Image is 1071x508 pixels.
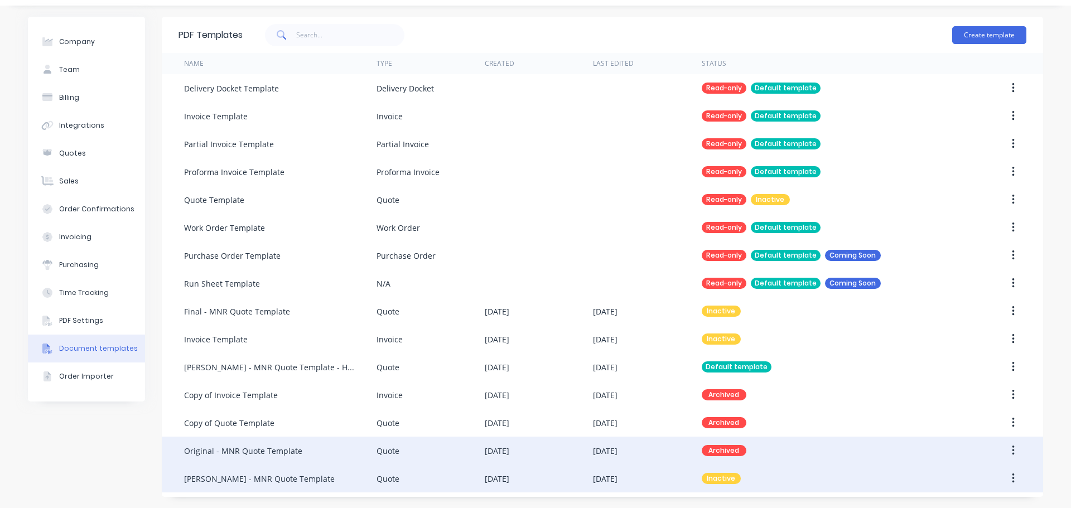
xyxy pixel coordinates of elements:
[593,306,617,317] div: [DATE]
[59,176,79,186] div: Sales
[59,204,134,214] div: Order Confirmations
[825,250,881,261] div: Coming Soon
[485,59,514,69] div: Created
[952,26,1026,44] button: Create template
[751,194,790,205] div: Inactive
[377,278,390,289] div: N/A
[377,333,403,345] div: Invoice
[184,83,279,94] div: Delivery Docket Template
[485,389,509,401] div: [DATE]
[59,37,95,47] div: Company
[377,110,403,122] div: Invoice
[702,445,746,456] div: Archived
[28,84,145,112] button: Billing
[593,417,617,429] div: [DATE]
[377,83,434,94] div: Delivery Docket
[59,288,109,298] div: Time Tracking
[702,222,746,233] div: Read-only
[184,278,260,289] div: Run Sheet Template
[593,59,634,69] div: Last Edited
[377,138,429,150] div: Partial Invoice
[184,445,302,457] div: Original - MNR Quote Template
[702,194,746,205] div: Read-only
[28,139,145,167] button: Quotes
[59,316,103,326] div: PDF Settings
[593,389,617,401] div: [DATE]
[377,222,420,234] div: Work Order
[485,473,509,485] div: [DATE]
[59,232,91,242] div: Invoicing
[184,333,248,345] div: Invoice Template
[377,250,436,262] div: Purchase Order
[751,166,821,177] div: Default template
[184,306,290,317] div: Final - MNR Quote Template
[702,59,726,69] div: Status
[184,250,281,262] div: Purchase Order Template
[28,195,145,223] button: Order Confirmations
[377,389,403,401] div: Invoice
[751,83,821,94] div: Default template
[59,148,86,158] div: Quotes
[59,120,104,130] div: Integrations
[702,389,746,400] div: Archived
[59,93,79,103] div: Billing
[702,417,746,428] div: Archived
[59,371,114,381] div: Order Importer
[28,335,145,362] button: Document templates
[751,250,821,261] div: Default template
[184,222,265,234] div: Work Order Template
[59,260,99,270] div: Purchasing
[377,417,399,429] div: Quote
[485,333,509,345] div: [DATE]
[377,445,399,457] div: Quote
[702,83,746,94] div: Read-only
[702,250,746,261] div: Read-only
[702,333,741,345] div: Inactive
[184,389,278,401] div: Copy of Invoice Template
[751,278,821,289] div: Default template
[377,306,399,317] div: Quote
[702,361,771,372] div: Default template
[702,473,741,484] div: Inactive
[28,112,145,139] button: Integrations
[184,166,284,178] div: Proforma Invoice Template
[702,110,746,122] div: Read-only
[702,138,746,149] div: Read-only
[702,306,741,317] div: Inactive
[59,65,80,75] div: Team
[485,361,509,373] div: [DATE]
[184,59,204,69] div: Name
[28,56,145,84] button: Team
[184,194,244,206] div: Quote Template
[59,343,138,354] div: Document templates
[28,362,145,390] button: Order Importer
[28,251,145,279] button: Purchasing
[593,361,617,373] div: [DATE]
[751,138,821,149] div: Default template
[377,59,392,69] div: Type
[702,278,746,289] div: Read-only
[184,473,335,485] div: [PERSON_NAME] - MNR Quote Template
[28,279,145,307] button: Time Tracking
[296,24,405,46] input: Search...
[377,361,399,373] div: Quote
[485,306,509,317] div: [DATE]
[178,28,243,42] div: PDF Templates
[184,417,274,429] div: Copy of Quote Template
[377,194,399,206] div: Quote
[28,223,145,251] button: Invoicing
[593,333,617,345] div: [DATE]
[825,278,881,289] div: Coming Soon
[485,445,509,457] div: [DATE]
[184,138,274,150] div: Partial Invoice Template
[28,167,145,195] button: Sales
[485,417,509,429] div: [DATE]
[377,166,440,178] div: Proforma Invoice
[593,473,617,485] div: [DATE]
[184,361,354,373] div: [PERSON_NAME] - MNR Quote Template - Hubspot Link
[28,307,145,335] button: PDF Settings
[28,28,145,56] button: Company
[184,110,248,122] div: Invoice Template
[751,110,821,122] div: Default template
[593,445,617,457] div: [DATE]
